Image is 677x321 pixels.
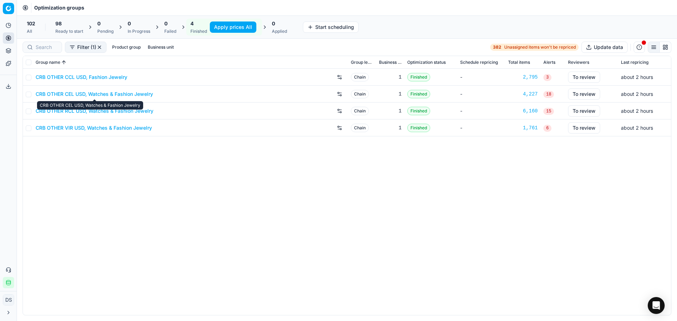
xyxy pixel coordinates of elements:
span: 0 [272,20,275,27]
a: CRB OTHER CCL USD, Fashion Jewelry [36,74,127,81]
td: - [457,119,505,136]
span: about 2 hours [621,74,653,80]
span: 0 [97,20,100,27]
button: Product group [109,43,144,51]
span: about 2 hours [621,91,653,97]
a: 1,761 [508,124,538,131]
span: 15 [543,108,554,115]
span: 6 [543,125,551,132]
div: In Progress [128,29,150,34]
span: 3 [543,74,551,81]
span: 98 [55,20,62,27]
div: All [27,29,35,34]
span: Total items [508,60,530,65]
span: Optimization status [407,60,446,65]
nav: breadcrumb [34,4,84,11]
div: Applied [272,29,287,34]
div: Ready to start [55,29,83,34]
span: Schedule repricing [460,60,498,65]
span: Alerts [543,60,555,65]
strong: 382 [493,44,501,50]
td: - [457,103,505,119]
span: DS [3,295,14,305]
a: CRB OTHER CEL USD, Watches & Fashion Jewelry [36,91,153,98]
div: Pending [97,29,114,34]
button: To review [568,88,600,100]
span: Chain [351,90,369,98]
span: Finished [407,107,430,115]
span: Finished [407,124,430,132]
a: 6,160 [508,107,538,115]
a: CRB OTHER VIR USD, Watches & Fashion Jewelry [36,124,152,131]
input: Search [36,44,57,51]
button: To review [568,122,600,134]
td: - [457,69,505,86]
button: DS [3,294,14,305]
div: 1 [379,124,402,131]
div: Failed [164,29,176,34]
div: Open Intercom Messenger [648,297,665,314]
button: Business unit [145,43,177,51]
span: about 2 hours [621,125,653,131]
a: 382Unassigned items won't be repriced [490,44,579,51]
span: Unassigned items won't be repriced [504,44,576,50]
a: 4,227 [508,91,538,98]
span: Reviewers [568,60,589,65]
span: Finished [407,90,430,98]
a: 2,795 [508,74,538,81]
a: CRB OTHER RCL USD, Watches & Fashion Jewelry [36,107,153,115]
span: 0 [128,20,131,27]
span: 102 [27,20,35,27]
button: Start scheduling [303,21,359,33]
div: CRB OTHER CEL USD, Watches & Fashion Jewelry [37,101,143,110]
span: 0 [164,20,167,27]
button: To review [568,105,600,117]
div: 1 [379,74,402,81]
span: 4 [190,20,194,27]
span: Group name [36,60,60,65]
td: - [457,86,505,103]
span: about 2 hours [621,108,653,114]
span: Optimization groups [34,4,84,11]
button: Update data [581,42,628,53]
span: Business unit [379,60,402,65]
span: Chain [351,107,369,115]
div: Finished [190,29,207,34]
span: 18 [543,91,554,98]
button: To review [568,72,600,83]
div: 1 [379,91,402,98]
span: Chain [351,124,369,132]
span: Last repricing [621,60,648,65]
button: Apply prices All [210,21,256,33]
button: Filter (1) [65,42,106,53]
span: Finished [407,73,430,81]
span: Chain [351,73,369,81]
div: 1 [379,107,402,115]
span: Group level [351,60,373,65]
button: Sorted by Group name ascending [60,59,67,66]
